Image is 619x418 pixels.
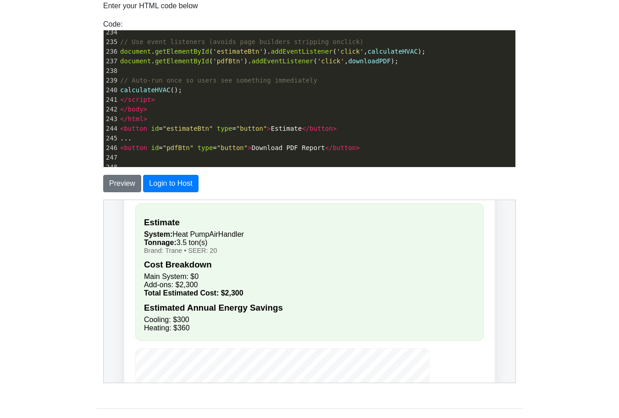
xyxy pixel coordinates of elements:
h3: Estimated Annual Energy Savings [40,103,371,113]
span: "pdfBtn" [163,144,193,151]
span: document [120,57,151,65]
span: > [333,125,337,132]
span: "button" [236,125,267,132]
span: (); [120,86,182,94]
span: id [151,144,159,151]
div: Brand: Trane • SEER: 20 [40,47,371,54]
span: < [120,125,124,132]
span: type [198,144,213,151]
span: id [151,125,159,132]
span: 'pdfBtn' [213,57,243,65]
div: 245 [104,134,118,143]
b: Tonnage: [40,39,73,46]
span: . ( ). ( , ); [120,57,398,65]
span: // Use event listeners (avoids page builders stripping onclick) [120,38,364,45]
button: Preview [103,175,141,192]
div: 237 [104,56,118,66]
span: "estimateBtn" [163,125,213,132]
div: 3.5 ton(s) [40,39,371,47]
h3: Cost Breakdown [40,60,371,70]
div: Heat PumpAirHandler [40,30,371,39]
span: addEventListener [271,48,333,55]
span: > [356,144,359,151]
span: = = Download PDF Report [120,144,360,151]
div: Add-ons: $2,300 [40,81,371,89]
span: button [124,125,147,132]
div: Main System: $0 [40,72,371,81]
span: </ [120,115,128,123]
div: 244 [104,124,118,134]
span: calculateHVAC [120,86,171,94]
span: </ [120,106,128,113]
span: > [248,144,251,151]
span: = = Estimate [120,125,337,132]
span: < [120,144,124,151]
div: 242 [104,105,118,114]
button: Login to Host [143,175,198,192]
div: 240 [104,85,118,95]
span: downloadPDF [348,57,391,65]
h3: Estimate [40,17,371,28]
div: 236 [104,47,118,56]
span: ... [120,134,132,142]
div: 239 [104,76,118,85]
span: html [128,115,144,123]
span: . ( ). ( , ); [120,48,426,55]
div: 241 [104,95,118,105]
div: 246 [104,143,118,153]
span: </ [302,125,309,132]
span: button [124,144,147,151]
div: 248 [104,162,118,172]
span: > [144,115,147,123]
span: "button" [217,144,248,151]
div: 247 [104,153,118,162]
div: 243 [104,114,118,124]
span: getElementById [155,57,209,65]
div: 234 [104,28,118,37]
div: Cooling: $300 [40,116,371,124]
span: // Auto-run once so users see something immediately [120,77,317,84]
span: </ [120,96,128,103]
div: Heating: $360 [40,124,371,132]
span: </ [325,144,333,151]
div: 238 [104,66,118,76]
span: 'click' [337,48,364,55]
div: 235 [104,37,118,47]
span: body [128,106,144,113]
b: System: [40,30,69,38]
span: document [120,48,151,55]
span: button [333,144,356,151]
span: > [144,106,147,113]
span: > [267,125,271,132]
span: addEventListener [252,57,314,65]
b: Total Estimated Cost: $2,300 [40,89,140,97]
span: > [151,96,155,103]
span: 'estimateBtn' [213,48,263,55]
div: Code: [96,19,523,167]
span: button [309,125,333,132]
span: script [128,96,151,103]
span: getElementById [155,48,209,55]
span: 'click' [317,57,344,65]
p: Enter your HTML code below [103,0,516,11]
span: calculateHVAC [368,48,418,55]
span: type [217,125,232,132]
